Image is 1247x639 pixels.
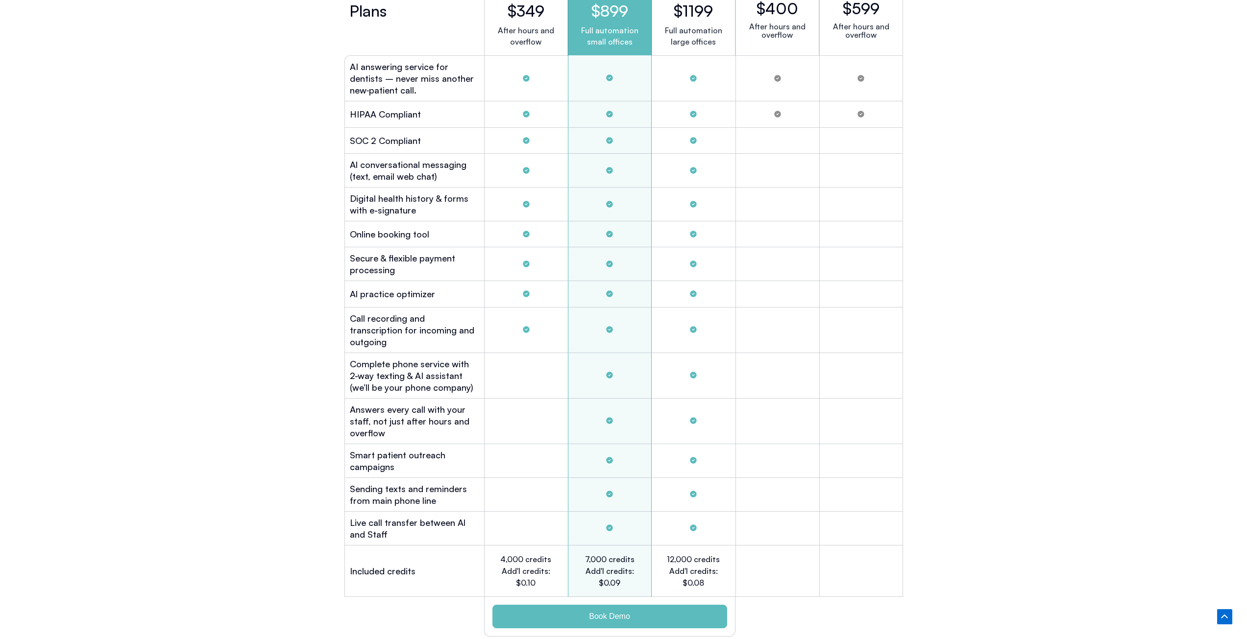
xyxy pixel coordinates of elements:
h2: Sending texts and reminders from main phone line [350,483,479,506]
h2: HIPAA Compliant [350,108,421,120]
h2: Included credits [350,565,416,577]
h2: Al practice optimizer [350,288,435,300]
h2: Live call transfer between Al and Staff [350,517,479,540]
h2: $899 [576,1,643,20]
p: After hours and overflow [492,25,560,47]
h2: Answers every call with your staff, not just after hours and overflow [350,403,479,439]
h2: SOC 2 Compliant [350,135,421,146]
p: After hours and overflow [744,23,811,39]
p: Full automation large offices [665,25,722,47]
h2: Complete phone service with 2-way texting & AI assistant (we’ll be your phone company) [350,358,479,393]
h2: 7,000 credits Add'l credits: $0.09 [583,553,636,589]
span: Book Demo [589,613,630,620]
h2: AI answering service for dentists – never miss another new‑patient call. [350,61,479,96]
h2: Smart patient outreach campaigns [350,449,479,473]
h2: $349 [492,1,560,20]
h2: Online booking tool [350,228,429,240]
h2: Digital health history & forms with e-signature [350,192,479,216]
p: After hours and overflow [828,23,895,39]
a: Book Demo [492,605,727,628]
h2: Al conversational messaging (text, email web chat) [350,159,479,182]
h2: 4,000 credits Add'l credits: $0.10 [499,553,553,589]
p: Full automation small offices [576,25,643,47]
h2: Plans [349,5,387,17]
h2: 12,000 credits Add'l credits: $0.08 [666,553,720,589]
h2: Secure & flexible payment processing [350,252,479,276]
h2: $1199 [674,1,713,20]
h2: Call recording and transcription for incoming and outgoing [350,312,479,348]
